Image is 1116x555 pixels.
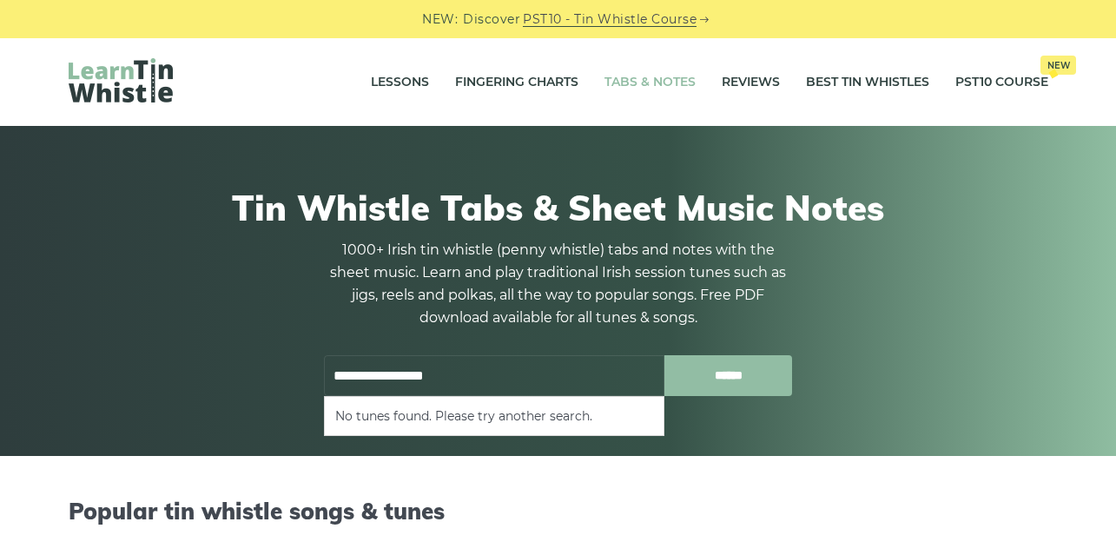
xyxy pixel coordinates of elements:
[1040,56,1076,75] span: New
[604,61,696,104] a: Tabs & Notes
[324,239,793,329] p: 1000+ Irish tin whistle (penny whistle) tabs and notes with the sheet music. Learn and play tradi...
[806,61,929,104] a: Best Tin Whistles
[722,61,780,104] a: Reviews
[455,61,578,104] a: Fingering Charts
[955,61,1048,104] a: PST10 CourseNew
[371,61,429,104] a: Lessons
[69,498,1048,525] h2: Popular tin whistle songs & tunes
[335,406,653,426] li: No tunes found. Please try another search.
[69,187,1048,228] h1: Tin Whistle Tabs & Sheet Music Notes
[69,58,173,102] img: LearnTinWhistle.com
